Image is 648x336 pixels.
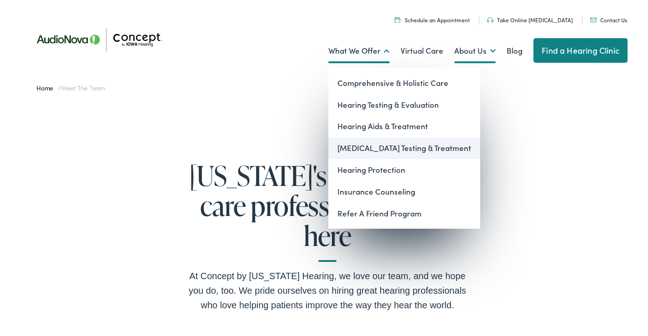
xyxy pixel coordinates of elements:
a: Schedule an Appointment [395,14,470,22]
a: Hearing Aids & Treatment [328,114,480,135]
a: Take Online [MEDICAL_DATA] [487,14,573,22]
a: Comprehensive & Holistic Care [328,70,480,92]
div: At Concept by [US_STATE] Hearing, we love our team, and we hope you do, too. We pride ourselves o... [182,267,473,311]
a: Find a Hearing Clinic [533,36,628,61]
a: [MEDICAL_DATA] Testing & Treatment [328,135,480,157]
img: utility icon [487,15,493,21]
a: Home [36,81,58,90]
a: Hearing Testing & Evaluation [328,92,480,114]
span: Meet the Team [61,81,105,90]
a: Insurance Counseling [328,179,480,201]
img: A calendar icon to schedule an appointment at Concept by Iowa Hearing. [395,15,400,21]
a: Contact Us [590,14,627,22]
a: Hearing Protection [328,157,480,179]
a: Blog [507,32,522,66]
span: / [36,81,105,90]
a: What We Offer [328,32,390,66]
a: About Us [454,32,496,66]
a: Refer A Friend Program [328,201,480,223]
a: Virtual Care [401,32,443,66]
h1: [US_STATE]'s best hearing care professionals work here [182,159,473,260]
img: utility icon [590,16,597,20]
